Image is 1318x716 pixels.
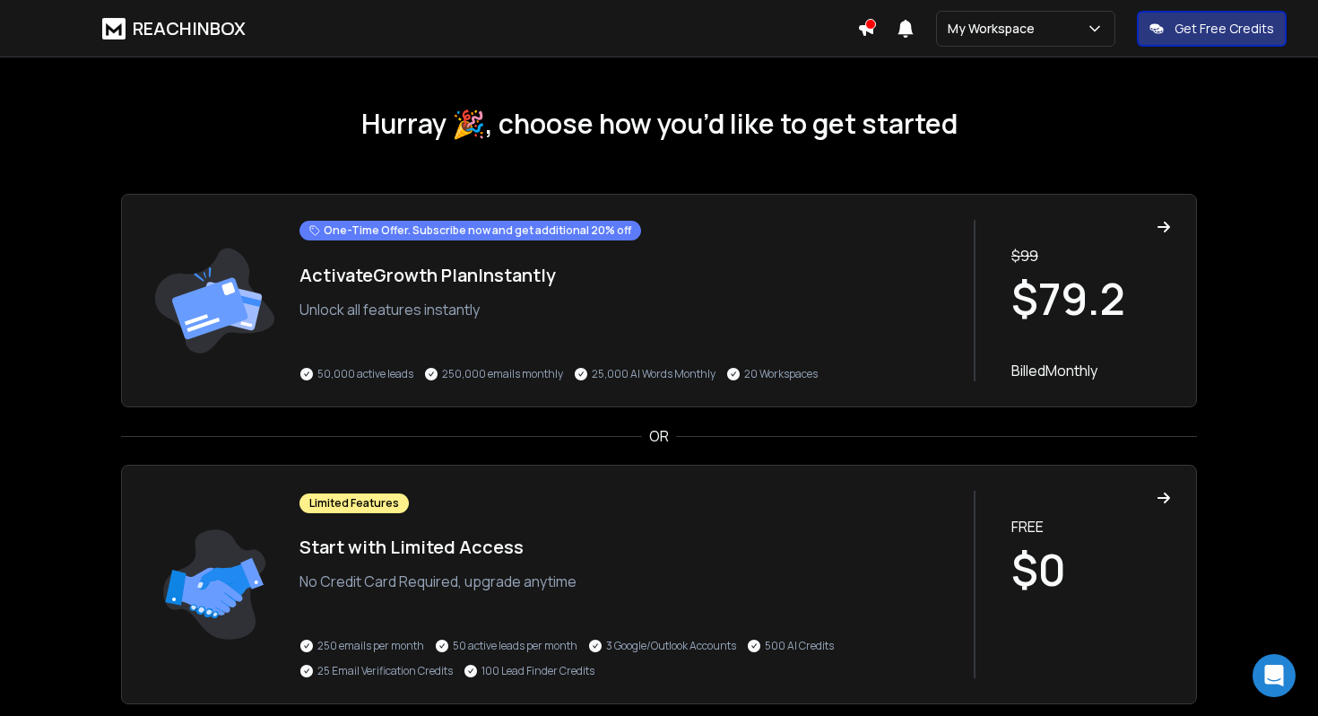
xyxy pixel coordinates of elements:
[299,221,641,240] div: One-Time Offer. Subscribe now and get additional 20% off
[453,639,577,653] p: 50 active leads per month
[299,535,956,560] h1: Start with Limited Access
[1011,277,1171,320] h1: $ 79.2
[1011,516,1171,537] p: FREE
[317,367,413,381] p: 50,000 active leads
[1137,11,1287,47] button: Get Free Credits
[299,299,956,320] p: Unlock all features instantly
[592,367,715,381] p: 25,000 AI Words Monthly
[948,20,1042,38] p: My Workspace
[1011,360,1171,381] p: Billed Monthly
[1253,654,1296,697] div: Open Intercom Messenger
[744,367,818,381] p: 20 Workspaces
[317,639,424,653] p: 250 emails per month
[606,639,736,653] p: 3 Google/Outlook Accounts
[299,571,956,592] p: No Credit Card Required, upgrade anytime
[442,367,563,381] p: 250,000 emails monthly
[1175,20,1274,38] p: Get Free Credits
[765,639,834,653] p: 500 AI Credits
[481,664,594,678] p: 100 Lead Finder Credits
[147,220,282,381] img: trail
[102,18,126,39] img: logo
[133,16,246,41] h1: REACHINBOX
[299,263,956,288] h1: Activate Growth Plan Instantly
[1011,548,1171,591] h1: $0
[317,664,453,678] p: 25 Email Verification Credits
[121,108,1197,140] h1: Hurray 🎉, choose how you’d like to get started
[1011,245,1171,266] p: $ 99
[299,493,409,513] div: Limited Features
[121,425,1197,447] div: OR
[147,491,282,678] img: trail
